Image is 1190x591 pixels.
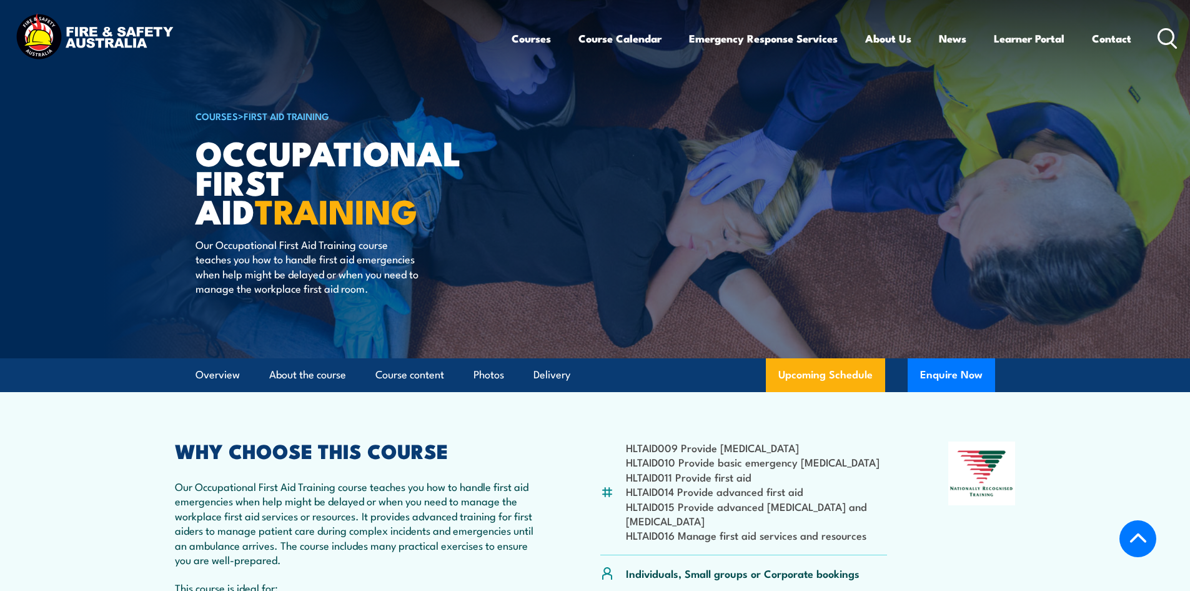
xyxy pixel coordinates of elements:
a: Upcoming Schedule [766,358,885,392]
h1: Occupational First Aid [196,138,504,225]
li: HLTAID016 Manage first aid services and resources [626,528,888,542]
h2: WHY CHOOSE THIS COURSE [175,442,540,459]
a: Course Calendar [578,22,662,55]
a: About Us [865,22,911,55]
li: HLTAID011 Provide first aid [626,470,888,484]
p: Our Occupational First Aid Training course teaches you how to handle first aid emergencies when h... [196,237,424,296]
li: HLTAID015 Provide advanced [MEDICAL_DATA] and [MEDICAL_DATA] [626,499,888,528]
a: Contact [1092,22,1131,55]
a: First Aid Training [244,109,329,123]
a: Learner Portal [994,22,1064,55]
a: News [939,22,966,55]
li: HLTAID010 Provide basic emergency [MEDICAL_DATA] [626,455,888,469]
a: COURSES [196,109,238,123]
a: Delivery [533,358,570,391]
li: HLTAID014 Provide advanced first aid [626,484,888,498]
li: HLTAID009 Provide [MEDICAL_DATA] [626,440,888,455]
a: Emergency Response Services [689,22,838,55]
p: Our Occupational First Aid Training course teaches you how to handle first aid emergencies when h... [175,479,540,567]
strong: TRAINING [255,184,417,236]
a: Courses [512,22,551,55]
a: About the course [269,358,346,391]
a: Overview [196,358,240,391]
p: Individuals, Small groups or Corporate bookings [626,566,860,580]
a: Photos [474,358,504,391]
button: Enquire Now [908,358,995,392]
a: Course content [375,358,444,391]
h6: > [196,108,504,123]
img: Nationally Recognised Training logo. [948,442,1016,505]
